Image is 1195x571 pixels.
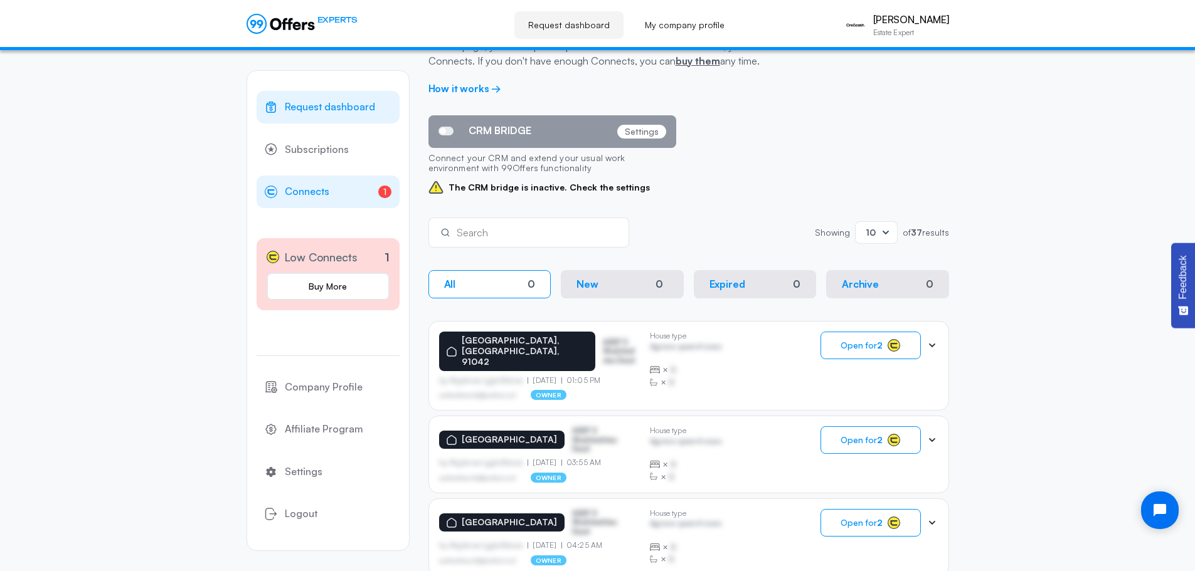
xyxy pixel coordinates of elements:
strong: 2 [877,434,883,445]
strong: 37 [911,227,922,238]
span: B [669,471,674,483]
p: [DATE] [528,376,561,385]
span: Feedback [1177,255,1189,299]
p: [GEOGRAPHIC_DATA] [462,517,557,528]
p: by Afgdsrwe Ljgjkdfsbvas [439,376,528,385]
p: Agrwsv qwervf oiuns [650,342,722,354]
a: Subscriptions [257,134,400,166]
p: Expired [709,278,745,290]
span: Affiliate Program [285,421,363,437]
p: All [444,278,456,290]
button: Open for2 [821,332,921,359]
p: House type [650,509,722,518]
button: Open for2 [821,509,921,537]
strong: 2 [877,517,883,528]
span: Connects [285,184,329,200]
span: Company Profile [285,379,363,396]
a: buy them [676,55,720,67]
span: Settings [285,464,322,480]
p: by Afgdsrwe Ljgjkdfsbvas [439,541,528,550]
span: 10 [866,227,876,238]
div: 0 [926,278,933,290]
span: Open for [841,435,883,445]
div: 0 [651,277,668,291]
span: Low Connects [284,248,358,266]
a: How it works → [428,82,502,95]
button: Feedback - Show survey [1171,243,1195,328]
p: New [576,278,598,290]
p: House type [650,332,722,340]
span: Open for [841,340,883,350]
p: of results [903,228,949,237]
a: My company profile [631,11,738,39]
span: B [671,364,676,376]
span: Request dashboard [285,99,375,115]
p: 01:05 PM [561,376,600,385]
a: Settings [257,456,400,488]
p: [PERSON_NAME] [873,14,949,26]
a: Company Profile [257,371,400,404]
p: 1 [385,249,390,266]
button: Open for2 [821,426,921,454]
button: Logout [257,498,400,530]
button: Archive0 [826,270,949,298]
p: Estate Expert [873,29,949,36]
strong: 2 [877,340,883,350]
button: New0 [561,270,684,298]
p: 04:25 AM [561,541,602,550]
span: 1 [378,186,391,198]
p: [GEOGRAPHIC_DATA], [GEOGRAPHIC_DATA], 91042 [462,335,588,367]
p: Connect your CRM and extend your usual work environment with 99Offers functionality [428,148,676,181]
p: owner [531,473,566,483]
a: Request dashboard [514,11,624,39]
a: EXPERTS [247,14,358,34]
p: 03:55 AM [561,458,601,467]
p: [DATE] [528,458,561,467]
div: × [650,471,722,483]
div: × [650,458,722,471]
span: CRM BRIDGE [469,125,531,137]
div: × [650,553,722,565]
span: B [671,541,676,553]
p: asdfasdfasasfd@asdfasd.asf [439,474,516,481]
span: The CRM bridge is inactive. Check the settings [428,180,676,195]
p: [GEOGRAPHIC_DATA] [462,434,557,445]
button: All0 [428,270,551,298]
span: B [671,458,676,471]
p: owner [531,390,566,400]
p: ASDF S Sfasfdasfdas Dasd [603,338,639,365]
p: ASDF S Sfasfdasfdas Dasd [572,509,635,536]
p: Archive [842,278,879,290]
img: Ed Alvarez [843,13,868,38]
a: Affiliate Program [257,413,400,446]
p: owner [531,555,566,565]
span: EXPERTS [317,14,358,26]
a: Request dashboard [257,91,400,123]
p: asdfasdfasasfd@asdfasd.asf [439,557,516,564]
div: 0 [793,278,800,290]
div: 0 [528,278,535,290]
div: × [650,541,722,553]
p: Settings [617,125,666,139]
p: Agrwsv qwervf oiuns [650,437,722,449]
p: Agrwsv qwervf oiuns [650,519,722,531]
a: Buy More [267,273,390,300]
div: × [650,364,722,376]
span: Logout [285,506,317,522]
p: [DATE] [528,541,561,550]
iframe: Tidio Chat [1130,481,1189,540]
a: Connects1 [257,175,400,208]
p: ASDF S Sfasfdasfdas Dasd [572,426,635,453]
p: Showing [815,228,850,237]
span: Subscriptions [285,142,349,158]
p: On this page, you can open requests from homeowners. To do this, you need Connects. If you don't ... [428,39,773,68]
p: House type [650,426,722,435]
button: Expired0 [694,270,817,298]
p: by Afgdsrwe Ljgjkdfsbvas [439,458,528,467]
p: asdfasdfasasfd@asdfasd.asf [439,391,516,399]
span: Open for [841,518,883,528]
span: B [669,553,674,565]
span: B [669,376,674,389]
div: × [650,376,722,389]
